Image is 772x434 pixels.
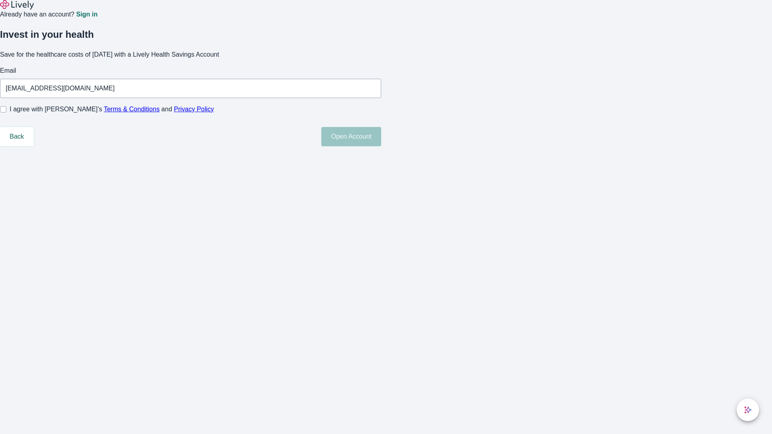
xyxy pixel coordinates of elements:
a: Privacy Policy [174,106,214,113]
span: I agree with [PERSON_NAME]’s and [10,104,214,114]
svg: Lively AI Assistant [744,406,752,414]
a: Sign in [76,11,97,18]
a: Terms & Conditions [104,106,160,113]
button: chat [737,399,759,421]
